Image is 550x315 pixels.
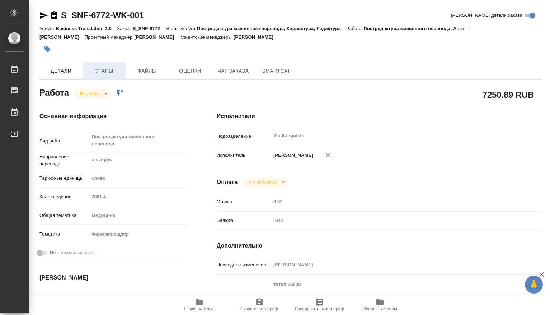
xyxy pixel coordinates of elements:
[39,294,89,301] p: Дата начала работ
[39,112,188,121] h4: Основная информация
[217,242,542,250] h4: Дополнительно
[61,10,144,20] a: S_SNF-6772-WK-001
[247,179,279,185] button: Не оплачена
[271,197,515,207] input: Пустое поле
[346,26,364,31] p: Работа
[528,277,540,292] span: 🙏
[85,34,134,40] p: Проектный менеджер
[39,86,69,98] h2: Работа
[134,34,179,40] p: [PERSON_NAME]
[44,67,78,76] span: Детали
[290,295,350,315] button: Скопировать мини-бриф
[229,295,290,315] button: Скопировать бриф
[197,26,346,31] p: Постредактура машинного перевода, Корректура, Редактура
[50,11,58,20] button: Скопировать ссылку
[217,152,271,159] p: Исполнитель
[350,295,410,315] button: Обновить файлы
[525,276,543,294] button: 🙏
[78,91,102,97] button: В работе
[184,306,214,311] span: Папка на Drive
[451,12,522,19] span: [PERSON_NAME] детали заказа
[39,231,89,238] p: Тематика
[39,273,188,282] h4: [PERSON_NAME]
[130,67,164,76] span: Файлы
[217,133,271,140] p: Подразделение
[234,34,279,40] p: [PERSON_NAME]
[89,209,188,222] div: Медицина
[295,306,344,311] span: Скопировать мини-бриф
[320,147,336,163] button: Удалить исполнителя
[217,261,271,268] p: Последнее изменение
[165,26,197,31] p: Этапы услуги
[216,67,250,76] span: Чат заказа
[39,153,89,168] p: Направление перевода
[217,178,238,186] h4: Оплата
[89,228,188,240] div: Фармаконадзор
[39,26,56,31] p: Услуга
[169,295,229,315] button: Папка на Drive
[271,214,515,227] div: RUB
[39,137,89,145] p: Вид работ
[243,178,287,187] div: В работе
[271,152,313,159] p: [PERSON_NAME]
[39,11,48,20] button: Скопировать ссылку для ЯМессенджера
[217,198,271,205] p: Ставка
[179,34,234,40] p: Клиентские менеджеры
[259,67,293,76] span: SmartCat
[240,306,278,311] span: Скопировать бриф
[89,192,188,202] input: Пустое поле
[133,26,166,31] p: S_SNF-6772
[89,292,152,302] input: Пустое поле
[217,217,271,224] p: Валюта
[39,41,55,57] button: Добавить тэг
[173,67,207,76] span: Оценки
[217,112,542,121] h4: Исполнители
[89,172,188,184] div: слово
[271,260,515,270] input: Пустое поле
[362,306,397,311] span: Обновить файлы
[50,249,95,256] span: Нотариальный заказ
[39,175,89,182] p: Тарифные единицы
[87,67,121,76] span: Этапы
[483,88,534,101] h2: 7250.89 RUB
[39,193,89,200] p: Кол-во единиц
[117,26,132,31] p: Заказ:
[74,89,110,98] div: В работе
[56,26,117,31] p: Business Translation 2.0
[39,212,89,219] p: Общая тематика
